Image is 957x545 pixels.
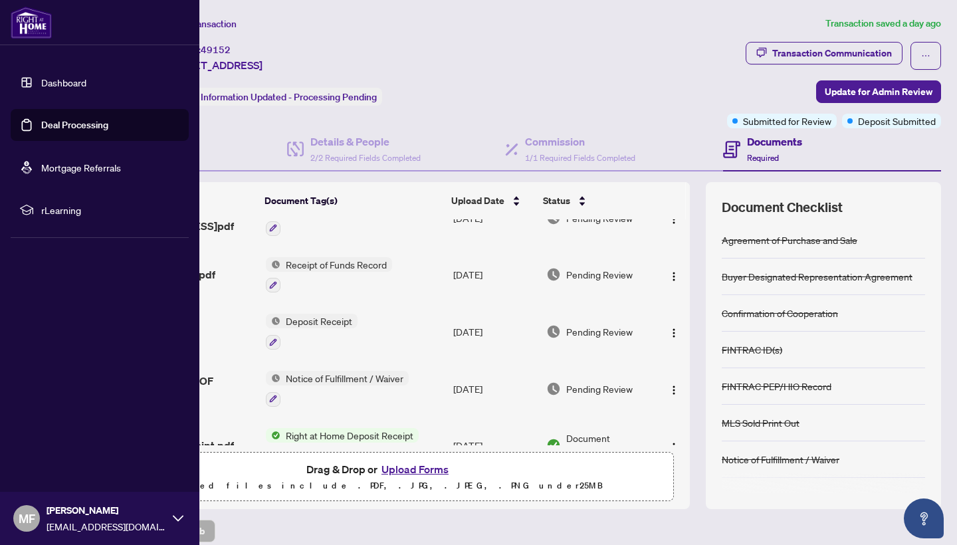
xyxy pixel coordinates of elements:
span: 49152 [201,44,231,56]
img: Logo [669,328,679,338]
th: Upload Date [446,182,538,219]
article: Transaction saved a day ago [825,16,941,31]
span: Pending Review [566,381,633,396]
span: Drag & Drop orUpload FormsSupported files include .PDF, .JPG, .JPEG, .PNG under25MB [86,453,673,502]
h4: Details & People [310,134,421,150]
span: Upload Date [451,193,504,208]
a: Dashboard [41,76,86,88]
img: Status Icon [266,428,280,443]
a: Deal Processing [41,119,108,131]
div: Buyer Designated Representation Agreement [722,269,912,284]
button: Logo [663,435,685,456]
span: [STREET_ADDRESS] [165,57,263,73]
img: Document Status [546,438,561,453]
span: Required [747,153,779,163]
span: Drag & Drop or [306,461,453,478]
img: Logo [669,271,679,282]
span: Information Updated - Processing Pending [201,91,377,103]
td: [DATE] [448,360,541,417]
span: Deposit Submitted [858,114,936,128]
div: Status: [165,88,382,106]
img: Logo [669,214,679,225]
button: Status IconReceipt of Funds Record [266,257,392,293]
button: Logo [663,264,685,285]
img: Logo [669,442,679,453]
th: Status [538,182,653,219]
span: [EMAIL_ADDRESS][DOMAIN_NAME] [47,519,166,534]
img: Document Status [546,381,561,396]
span: 1/1 Required Fields Completed [525,153,635,163]
th: Document Tag(s) [259,182,446,219]
button: Status IconRight at Home Deposit Receipt [266,428,419,464]
div: FINTRAC ID(s) [722,342,782,357]
span: MF [19,509,35,528]
p: Supported files include .PDF, .JPG, .JPEG, .PNG under 25 MB [94,478,665,494]
img: logo [11,7,52,39]
img: Status Icon [266,257,280,272]
button: Open asap [904,498,944,538]
img: Logo [669,385,679,395]
h4: Commission [525,134,635,150]
span: Receipt of Funds Record [280,257,392,272]
span: rLearning [41,203,179,217]
span: Status [543,193,570,208]
div: Confirmation of Cooperation [722,306,838,320]
a: Mortgage Referrals [41,162,121,173]
div: Transaction Communication [772,43,892,64]
img: Status Icon [266,314,280,328]
span: Pending Review [566,324,633,339]
span: Deposit Receipt [280,314,358,328]
td: [DATE] [448,247,541,304]
button: Update for Admin Review [816,80,941,103]
span: Document Approved [566,431,652,460]
button: Status IconDeposit Receipt [266,314,358,350]
span: Update for Admin Review [825,81,932,102]
img: Status Icon [266,371,280,385]
button: Upload Forms [377,461,453,478]
div: Agreement of Purchase and Sale [722,233,857,247]
div: MLS Sold Print Out [722,415,799,430]
span: Pending Review [566,267,633,282]
div: FINTRAC PEP/HIO Record [722,379,831,393]
img: Document Status [546,267,561,282]
td: [DATE] [448,417,541,475]
span: Notice of Fulfillment / Waiver [280,371,409,385]
td: [DATE] [448,303,541,360]
span: [PERSON_NAME] [47,503,166,518]
span: View Transaction [165,18,237,30]
button: Transaction Communication [746,42,903,64]
span: Submitted for Review [743,114,831,128]
h4: Documents [747,134,802,150]
button: Logo [663,321,685,342]
button: Logo [663,378,685,399]
span: Right at Home Deposit Receipt [280,428,419,443]
span: ellipsis [921,51,930,60]
button: Status IconNotice of Fulfillment / Waiver [266,371,409,407]
span: Document Checklist [722,198,843,217]
img: Document Status [546,324,561,339]
span: 2/2 Required Fields Completed [310,153,421,163]
div: Notice of Fulfillment / Waiver [722,452,839,467]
